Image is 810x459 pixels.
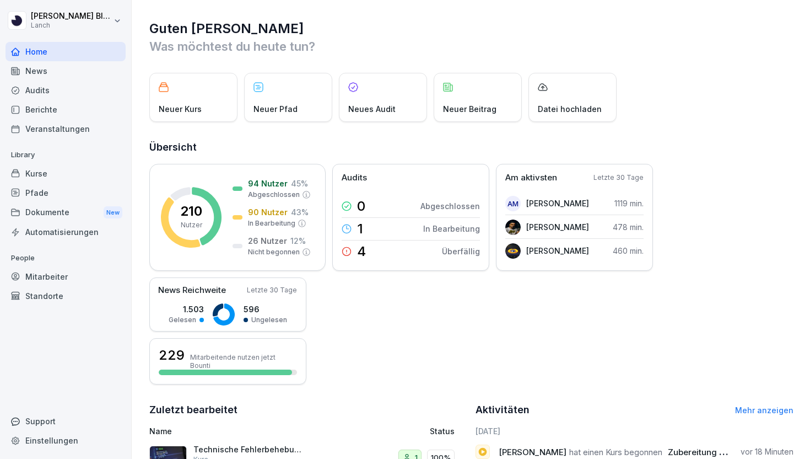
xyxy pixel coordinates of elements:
p: 43 % [291,206,309,218]
p: Nutzer [181,220,202,230]
a: Pfade [6,183,126,202]
p: 1 [357,222,363,236]
p: 94 Nutzer [248,178,288,189]
p: Mitarbeitende nutzen jetzt Bounti [190,353,297,370]
p: Letzte 30 Tage [593,173,644,183]
span: hat einen Kurs begonnen [569,447,662,457]
p: In Bearbeitung [248,218,295,228]
h2: Aktivitäten [476,402,530,418]
a: Standorte [6,286,126,306]
p: 478 min. [613,221,644,233]
p: Audits [342,172,367,184]
span: Zubereitung unserer Loco Produkte [668,447,809,457]
h2: Übersicht [149,140,793,155]
p: People [6,249,126,267]
div: AM [505,196,521,211]
a: News [6,61,126,81]
a: Kurse [6,164,126,183]
a: Berichte [6,100,126,119]
h3: 229 [159,346,185,365]
p: Letzte 30 Tage [247,285,297,295]
p: 0 [357,200,365,213]
a: Audits [6,81,126,100]
p: Ungelesen [251,315,287,325]
a: Home [6,42,126,61]
a: Automatisierungen [6,222,126,242]
div: Support [6,412,126,431]
h2: Zuletzt bearbeitet [149,402,468,418]
p: [PERSON_NAME] [526,198,589,209]
p: Gelesen [169,315,196,325]
p: Datei hochladen [538,103,602,115]
p: 1.503 [169,303,204,315]
p: Was möchtest du heute tun? [149,38,793,55]
p: In Bearbeitung [423,223,480,234]
div: New [104,206,122,219]
p: 1119 min. [614,198,644,209]
p: Neuer Beitrag [443,103,496,115]
p: 460 min. [613,245,644,257]
p: Neuer Kurs [159,103,202,115]
p: 596 [244,303,287,315]
p: 90 Nutzer [248,206,288,218]
p: 4 [357,245,366,258]
a: DokumenteNew [6,202,126,223]
p: Neuer Pfad [253,103,298,115]
p: Technische Fehlerbehebung [193,445,304,455]
p: [PERSON_NAME] Blüthner [31,12,111,21]
a: Veranstaltungen [6,119,126,138]
span: [PERSON_NAME] [499,447,566,457]
p: [PERSON_NAME] [526,221,589,233]
a: Mehr anzeigen [735,405,793,415]
p: Status [430,425,455,437]
p: Lanch [31,22,111,29]
img: czp1xeqzgsgl3dela7oyzziw.png [505,220,521,235]
p: Neues Audit [348,103,396,115]
p: News Reichweite [158,284,226,297]
p: Nicht begonnen [248,247,300,257]
img: g4w5x5mlkjus3ukx1xap2hc0.png [505,243,521,259]
p: Name [149,425,344,437]
h1: Guten [PERSON_NAME] [149,20,793,38]
div: Dokumente [6,202,126,223]
p: vor 18 Minuten [741,446,793,457]
p: [PERSON_NAME] [526,245,589,257]
p: Abgeschlossen [420,200,480,212]
p: Überfällig [442,245,480,257]
a: Einstellungen [6,431,126,450]
p: 12 % [290,235,306,247]
h6: [DATE] [476,425,794,437]
p: 26 Nutzer [248,235,287,247]
p: Abgeschlossen [248,190,300,200]
p: 45 % [291,178,308,189]
a: Mitarbeiter [6,267,126,286]
p: Library [6,146,126,164]
p: Am aktivsten [505,172,557,184]
p: 210 [180,205,202,218]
